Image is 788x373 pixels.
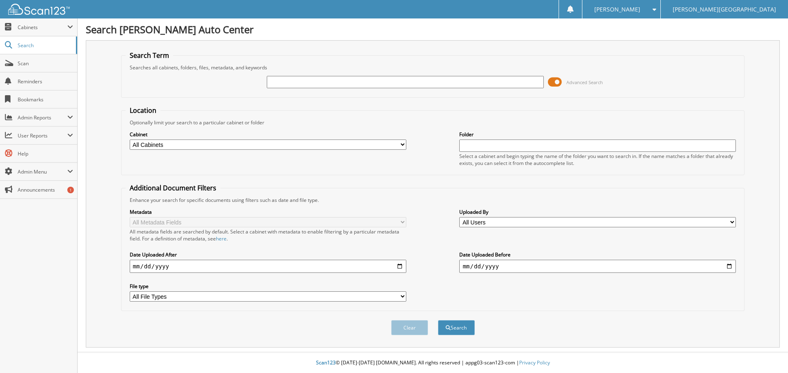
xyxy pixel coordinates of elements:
[18,132,67,139] span: User Reports
[18,96,73,103] span: Bookmarks
[67,187,74,193] div: 1
[18,60,73,67] span: Scan
[673,7,776,12] span: [PERSON_NAME][GEOGRAPHIC_DATA]
[459,260,736,273] input: end
[130,208,406,215] label: Metadata
[86,23,780,36] h1: Search [PERSON_NAME] Auto Center
[594,7,640,12] span: [PERSON_NAME]
[78,353,788,373] div: © [DATE]-[DATE] [DOMAIN_NAME]. All rights reserved | appg03-scan123-com |
[459,153,736,167] div: Select a cabinet and begin typing the name of the folder you want to search in. If the name match...
[438,320,475,335] button: Search
[130,283,406,290] label: File type
[566,79,603,85] span: Advanced Search
[459,131,736,138] label: Folder
[18,186,73,193] span: Announcements
[519,359,550,366] a: Privacy Policy
[459,208,736,215] label: Uploaded By
[316,359,336,366] span: Scan123
[459,251,736,258] label: Date Uploaded Before
[126,51,173,60] legend: Search Term
[391,320,428,335] button: Clear
[130,251,406,258] label: Date Uploaded After
[126,106,160,115] legend: Location
[18,42,72,49] span: Search
[18,114,67,121] span: Admin Reports
[130,260,406,273] input: start
[130,131,406,138] label: Cabinet
[216,235,227,242] a: here
[126,197,740,204] div: Enhance your search for specific documents using filters such as date and file type.
[18,24,67,31] span: Cabinets
[8,4,70,15] img: scan123-logo-white.svg
[126,119,740,126] div: Optionally limit your search to a particular cabinet or folder
[126,183,220,192] legend: Additional Document Filters
[18,168,67,175] span: Admin Menu
[126,64,740,71] div: Searches all cabinets, folders, files, metadata, and keywords
[18,150,73,157] span: Help
[130,228,406,242] div: All metadata fields are searched by default. Select a cabinet with metadata to enable filtering b...
[18,78,73,85] span: Reminders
